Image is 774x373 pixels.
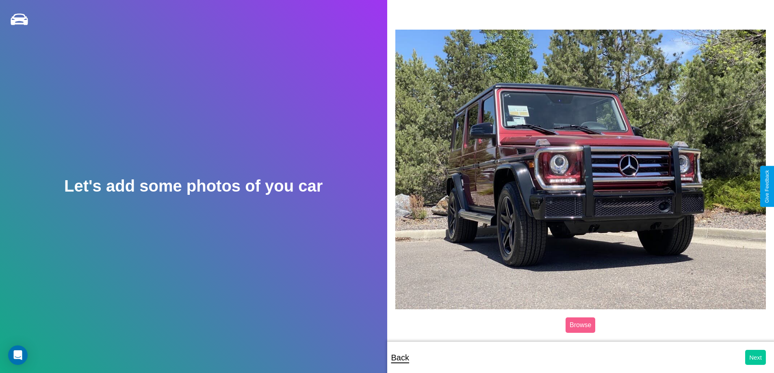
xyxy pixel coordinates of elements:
[566,317,595,333] label: Browse
[8,345,28,365] div: Open Intercom Messenger
[745,350,766,365] button: Next
[764,170,770,203] div: Give Feedback
[391,350,409,365] p: Back
[395,30,766,309] img: posted
[64,177,323,195] h2: Let's add some photos of you car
